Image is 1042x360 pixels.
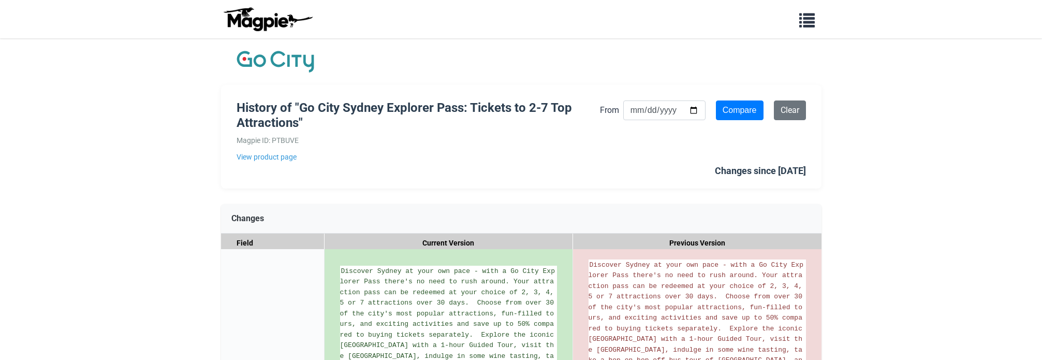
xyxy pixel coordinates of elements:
[221,204,821,234] div: Changes
[573,234,821,253] div: Previous Version
[221,234,325,253] div: Field
[237,135,600,146] div: Magpie ID: PTBUVE
[715,164,806,179] div: Changes since [DATE]
[774,100,806,120] a: Clear
[237,49,314,75] img: Company Logo
[237,100,600,131] h1: History of "Go City Sydney Explorer Pass: Tickets to 2-7 Top Attractions"
[600,104,619,117] label: From
[716,100,764,120] input: Compare
[221,7,314,32] img: logo-ab69f6fb50320c5b225c76a69d11143b.png
[325,234,573,253] div: Current Version
[237,151,600,163] a: View product page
